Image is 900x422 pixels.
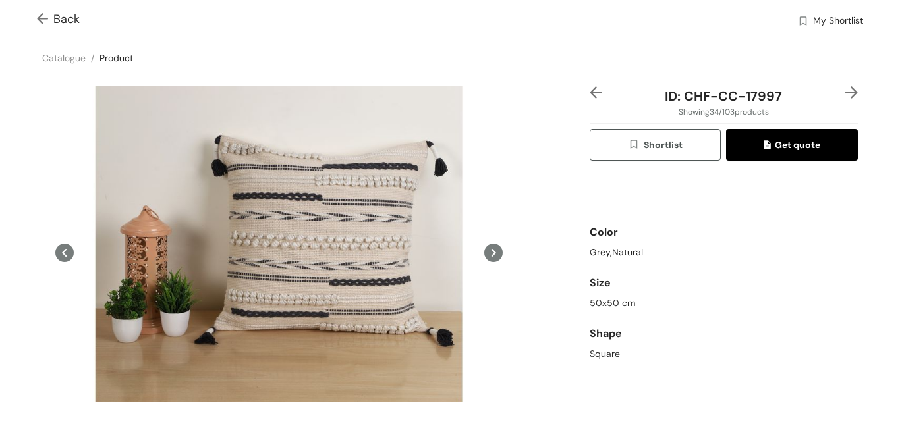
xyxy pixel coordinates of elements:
[42,52,86,64] a: Catalogue
[590,129,721,161] button: wishlistShortlist
[91,52,94,64] span: /
[590,246,858,259] div: Grey,Natural
[590,219,858,246] div: Color
[628,138,683,153] span: Shortlist
[726,129,858,161] button: quoteGet quote
[37,11,80,28] span: Back
[665,88,782,105] span: ID: CHF-CC-17997
[628,138,644,153] img: wishlist
[590,86,602,99] img: left
[590,296,858,310] div: 50x50 cm
[797,15,809,29] img: wishlist
[37,13,53,27] img: Go back
[590,347,858,361] div: Square
[590,270,858,296] div: Size
[590,321,858,347] div: Shape
[679,106,769,118] span: Showing 34 / 103 products
[813,14,863,30] span: My Shortlist
[845,86,858,99] img: right
[764,140,775,152] img: quote
[99,52,133,64] a: Product
[764,138,820,152] span: Get quote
